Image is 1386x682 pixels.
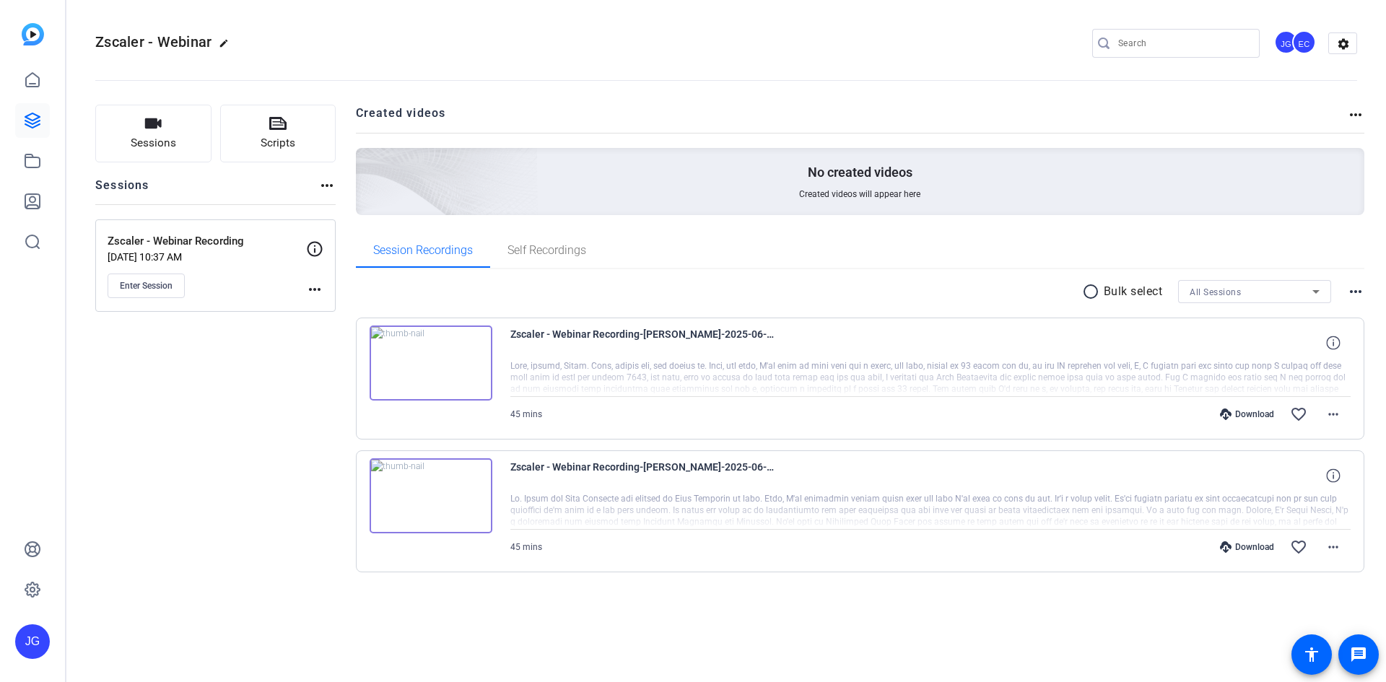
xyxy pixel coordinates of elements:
ngx-avatar: Elena Cullen [1292,30,1317,56]
span: 45 mins [510,542,542,552]
mat-icon: more_horiz [1325,406,1342,423]
span: Zscaler - Webinar Recording-[PERSON_NAME]-2025-06-25-07-40-05-893-2 [510,458,777,493]
button: Scripts [220,105,336,162]
span: Zscaler - Webinar Recording-[PERSON_NAME]-2025-06-25-07-40-05-893-4 [510,325,777,360]
span: Sessions [131,135,176,152]
button: Sessions [95,105,212,162]
span: Scripts [261,135,295,152]
mat-icon: more_horiz [1325,538,1342,556]
mat-icon: more_horiz [1347,283,1364,300]
ngx-avatar: Jeff Grettler [1274,30,1299,56]
mat-icon: message [1350,646,1367,663]
span: Created videos will appear here [799,188,920,200]
span: 45 mins [510,409,542,419]
h2: Sessions [95,177,149,204]
mat-icon: more_horiz [318,177,336,194]
mat-icon: accessibility [1303,646,1320,663]
mat-icon: radio_button_unchecked [1082,283,1104,300]
h2: Created videos [356,105,1348,133]
div: EC [1292,30,1316,54]
button: Enter Session [108,274,185,298]
mat-icon: favorite_border [1290,538,1307,556]
p: Bulk select [1104,283,1163,300]
mat-icon: favorite_border [1290,406,1307,423]
mat-icon: more_horiz [1347,106,1364,123]
div: Download [1213,408,1281,420]
img: Creted videos background [194,5,539,318]
mat-icon: more_horiz [306,281,323,298]
p: No created videos [808,164,912,181]
span: All Sessions [1190,287,1241,297]
div: JG [1274,30,1298,54]
img: thumb-nail [370,325,492,401]
img: thumb-nail [370,458,492,533]
div: JG [15,624,50,659]
span: Session Recordings [373,245,473,256]
div: Download [1213,541,1281,553]
span: Enter Session [120,280,173,292]
span: Self Recordings [507,245,586,256]
mat-icon: edit [219,38,236,56]
p: [DATE] 10:37 AM [108,251,306,263]
img: blue-gradient.svg [22,23,44,45]
p: Zscaler - Webinar Recording [108,233,306,250]
mat-icon: settings [1329,33,1358,55]
input: Search [1118,35,1248,52]
span: Zscaler - Webinar [95,33,212,51]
